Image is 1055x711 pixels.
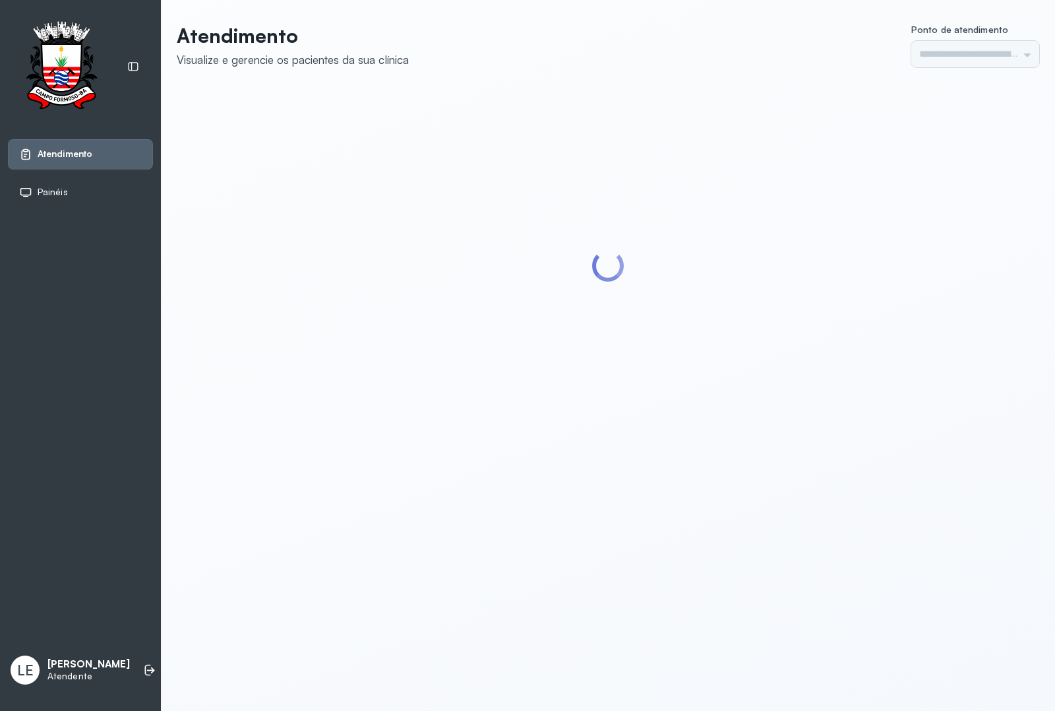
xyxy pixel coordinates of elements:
span: Atendimento [38,148,92,160]
p: Atendente [47,671,130,682]
span: LE [17,662,34,679]
span: Painéis [38,187,68,198]
div: Visualize e gerencie os pacientes da sua clínica [177,53,409,67]
span: Ponto de atendimento [911,24,1008,35]
p: Atendimento [177,24,409,47]
p: [PERSON_NAME] [47,658,130,671]
img: Logotipo do estabelecimento [14,21,109,113]
a: Atendimento [19,148,142,161]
